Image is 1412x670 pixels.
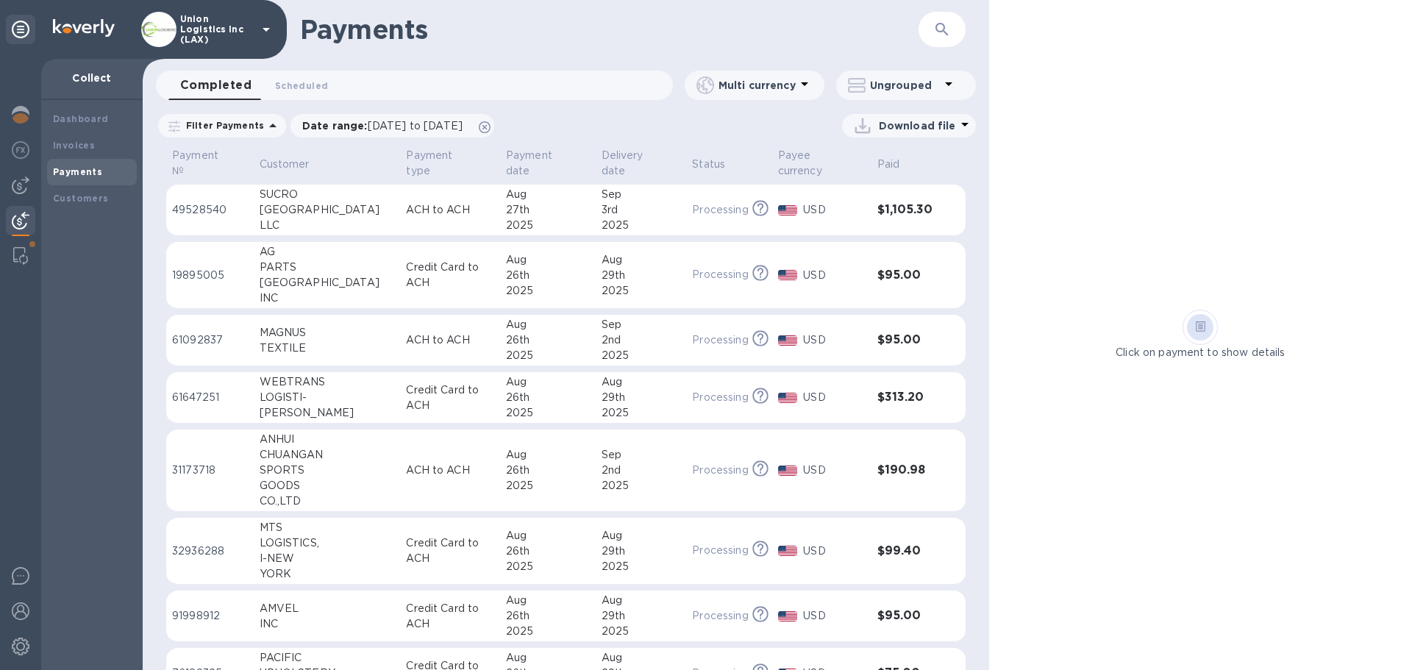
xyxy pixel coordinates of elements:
span: Customer [260,157,329,172]
div: 2025 [602,478,681,493]
div: PARTS [260,260,395,275]
div: 2025 [602,559,681,574]
span: Delivery date [602,148,681,179]
div: Sep [602,317,681,332]
img: USD [778,466,798,476]
img: USD [778,546,798,556]
div: 26th [506,268,590,283]
div: 2nd [602,332,681,348]
div: 2nd [602,463,681,478]
div: YORK [260,566,395,582]
div: AG [260,244,395,260]
p: Payment № [172,148,229,179]
span: Paid [877,157,919,172]
div: 2025 [602,283,681,299]
div: Aug [506,650,590,666]
div: 3rd [602,202,681,218]
h3: $313.20 [877,391,936,405]
span: Payment date [506,148,590,179]
span: Payment № [172,148,248,179]
div: 2025 [602,624,681,639]
img: USD [778,205,798,215]
p: Status [692,157,725,172]
p: 49528540 [172,202,248,218]
div: Aug [602,252,681,268]
div: 2025 [506,348,590,363]
div: Aug [506,593,590,608]
div: Aug [602,593,681,608]
p: USD [803,544,865,559]
div: 2025 [506,283,590,299]
img: USD [778,270,798,280]
p: Multi currency [719,78,796,93]
div: LOGISTI-[PERSON_NAME] [260,390,395,421]
p: Credit Card to ACH [406,382,494,413]
p: Click on payment to show details [1116,345,1285,360]
div: Aug [602,374,681,390]
div: Aug [506,374,590,390]
b: Customers [53,193,109,204]
div: 27th [506,202,590,218]
p: 19895005 [172,268,248,283]
div: CO.,LTD [260,493,395,509]
p: Processing [692,202,748,218]
div: Aug [506,187,590,202]
p: Processing [692,543,748,558]
span: Status [692,157,744,172]
span: Payment type [406,148,494,179]
p: Download file [879,118,956,133]
p: Processing [692,332,748,348]
div: [GEOGRAPHIC_DATA] [260,275,395,291]
div: AMVEL [260,601,395,616]
h3: $1,105.30 [877,203,936,217]
div: 26th [506,463,590,478]
div: [GEOGRAPHIC_DATA] [260,202,395,218]
div: TEXTILE [260,341,395,356]
p: 61647251 [172,390,248,405]
h3: $95.00 [877,333,936,347]
div: 2025 [602,405,681,421]
div: 2025 [506,218,590,233]
b: Invoices [53,140,95,151]
h3: $95.00 [877,268,936,282]
div: LOGISTICS, [260,535,395,551]
div: I-NEW [260,551,395,566]
p: USD [803,608,865,624]
div: Aug [506,252,590,268]
div: 26th [506,390,590,405]
span: Scheduled [275,78,328,93]
b: Dashboard [53,113,109,124]
h1: Payments [300,14,832,45]
p: ACH to ACH [406,202,494,218]
span: Payee currency [778,148,866,179]
p: Paid [877,157,900,172]
div: WEBTRANS [260,374,395,390]
div: Unpin categories [6,15,35,44]
p: ACH to ACH [406,463,494,478]
p: Payment type [406,148,475,179]
div: 29th [602,268,681,283]
p: Credit Card to ACH [406,535,494,566]
img: USD [778,611,798,621]
p: 61092837 [172,332,248,348]
p: USD [803,332,865,348]
div: MTS [260,520,395,535]
span: Completed [180,75,252,96]
div: Aug [506,447,590,463]
div: 29th [602,544,681,559]
div: Aug [506,317,590,332]
div: 26th [506,608,590,624]
span: [DATE] to [DATE] [368,120,463,132]
img: USD [778,393,798,403]
b: Payments [53,166,102,177]
div: CHUANGAN [260,447,395,463]
p: 32936288 [172,544,248,559]
p: Payee currency [778,148,846,179]
h3: $99.40 [877,544,936,558]
div: Sep [602,447,681,463]
p: Ungrouped [870,78,940,93]
p: 31173718 [172,463,248,478]
p: Credit Card to ACH [406,260,494,291]
img: Logo [53,19,115,37]
div: SUCRO [260,187,395,202]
